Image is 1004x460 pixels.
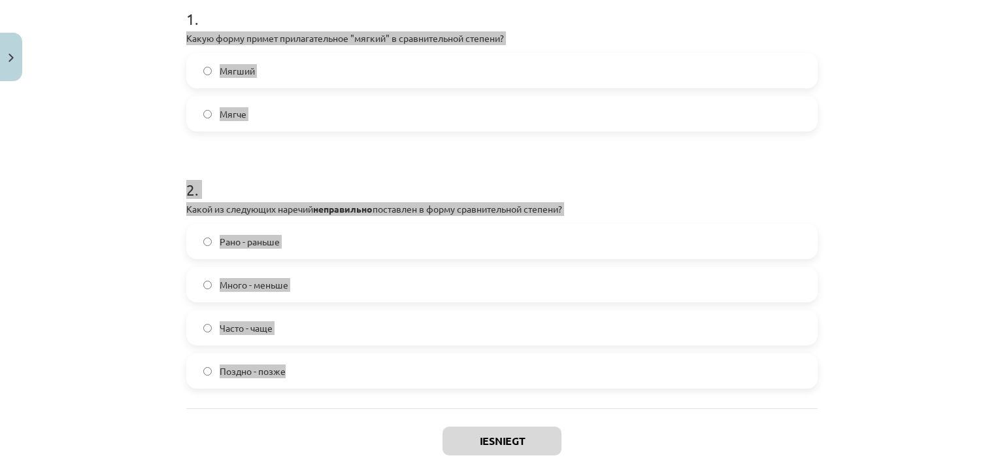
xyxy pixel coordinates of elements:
p: Какой из следующих наречий поставлен в форму сравнительной степени? [186,202,818,216]
input: Мягший [203,67,212,75]
span: Много - меньше [220,278,288,292]
input: Часто - чаще [203,324,212,332]
p: Какую форму примет прилагательное "мягкий" в сравнительной степени? [186,31,818,45]
span: Рано - раньше [220,235,280,249]
img: icon-close-lesson-0947bae3869378f0d4975bcd49f059093ad1ed9edebbc8119c70593378902aed.svg [8,54,14,62]
input: Мягче [203,110,212,118]
input: Поздно - позже [203,367,212,376]
span: Поздно - позже [220,364,286,378]
h1: 2 . [186,158,818,198]
span: Мягший [220,64,255,78]
span: Мягче [220,107,246,121]
strong: неправильно [313,203,373,215]
span: Часто - чаще [220,321,273,335]
input: Много - меньше [203,281,212,289]
button: Iesniegt [443,427,561,455]
input: Рано - раньше [203,238,212,246]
